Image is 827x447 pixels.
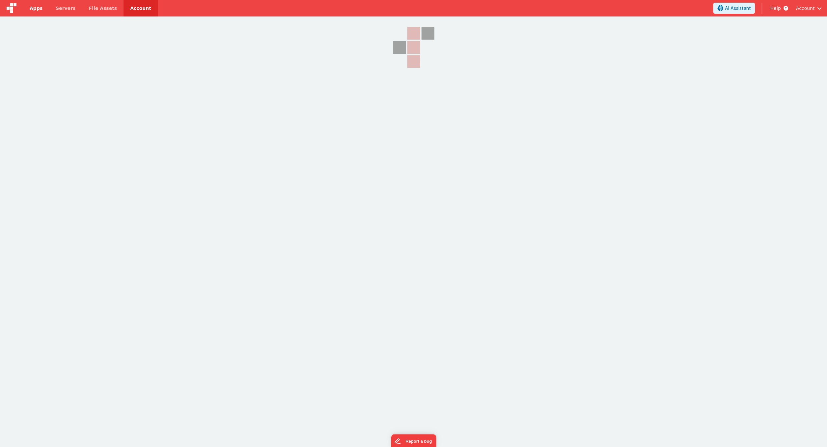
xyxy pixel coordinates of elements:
button: Account [796,5,822,12]
span: AI Assistant [725,5,751,12]
button: AI Assistant [713,3,755,14]
span: File Assets [89,5,117,12]
span: Help [770,5,781,12]
span: Account [796,5,814,12]
span: Apps [30,5,42,12]
span: Servers [56,5,75,12]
